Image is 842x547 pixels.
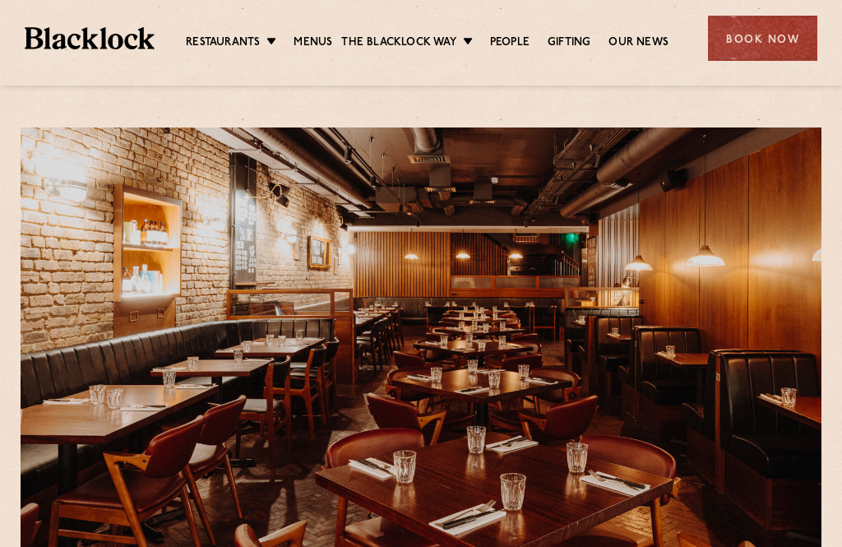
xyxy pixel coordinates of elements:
a: Restaurants [186,35,260,51]
a: Our News [608,35,669,51]
a: People [490,35,530,51]
a: The Blacklock Way [341,35,456,51]
a: Menus [294,35,332,51]
div: Book Now [708,16,817,61]
a: Gifting [548,35,590,51]
img: BL_Textured_Logo-footer-cropped.svg [25,27,155,49]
